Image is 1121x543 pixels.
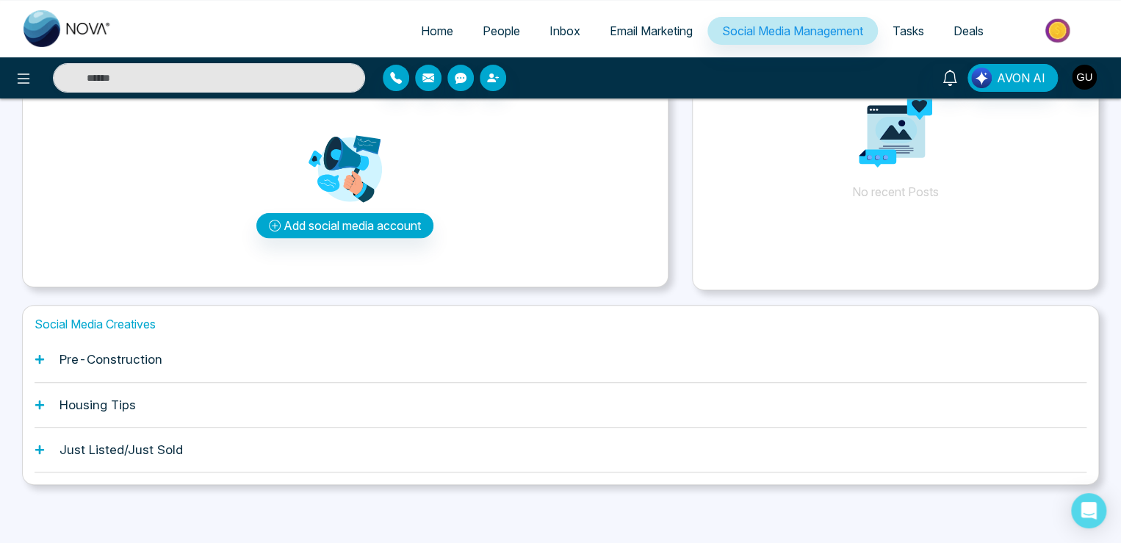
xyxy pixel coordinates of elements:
[878,17,939,45] a: Tasks
[971,68,992,88] img: Lead Flow
[722,24,863,38] span: Social Media Management
[309,132,382,206] img: Analytics png
[535,17,595,45] a: Inbox
[1006,14,1112,47] img: Market-place.gif
[967,64,1058,92] button: AVON AI
[549,24,580,38] span: Inbox
[60,398,136,412] h1: Housing Tips
[939,17,998,45] a: Deals
[421,24,453,38] span: Home
[859,95,932,168] img: Analytics png
[406,17,468,45] a: Home
[893,24,924,38] span: Tasks
[483,24,520,38] span: People
[60,442,183,457] h1: Just Listed/Just Sold
[707,17,878,45] a: Social Media Management
[1071,493,1106,528] div: Open Intercom Messenger
[24,10,112,47] img: Nova CRM Logo
[468,17,535,45] a: People
[610,24,693,38] span: Email Marketing
[997,69,1045,87] span: AVON AI
[60,352,162,367] h1: Pre-Construction
[954,24,984,38] span: Deals
[35,317,1086,331] h1: Social Media Creatives
[595,17,707,45] a: Email Marketing
[693,23,1098,243] p: No recent Posts
[256,213,433,238] button: Add social media account
[1072,65,1097,90] img: User Avatar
